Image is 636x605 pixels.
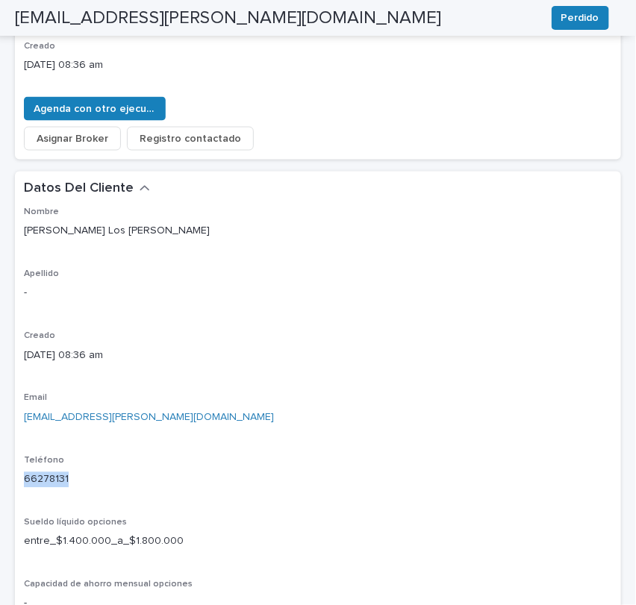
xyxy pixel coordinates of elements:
[24,474,69,485] a: 66278131
[561,10,599,25] span: Perdido
[24,413,274,423] a: [EMAIL_ADDRESS][PERSON_NAME][DOMAIN_NAME]
[24,332,55,341] span: Creado
[140,131,241,146] span: Registro contactado
[24,181,134,198] h2: Datos Del Cliente
[24,286,612,301] p: -
[24,348,612,364] p: [DATE] 08:36 am
[37,131,108,146] span: Asignar Broker
[24,127,121,151] button: Asignar Broker
[24,208,59,217] span: Nombre
[24,457,64,465] span: Teléfono
[24,518,127,527] span: Sueldo líquido opciones
[127,127,254,151] button: Registro contactado
[24,97,166,121] button: Agenda con otro ejecutivo
[24,580,193,589] span: Capacidad de ahorro mensual opciones
[24,270,59,279] span: Apellido
[24,181,150,198] button: Datos Del Cliente
[552,6,609,30] button: Perdido
[34,101,156,116] span: Agenda con otro ejecutivo
[24,534,612,550] p: entre_$1.400.000_a_$1.800.000
[24,57,612,73] p: [DATE] 08:36 am
[15,7,441,29] h2: [EMAIL_ADDRESS][PERSON_NAME][DOMAIN_NAME]
[24,394,47,403] span: Email
[24,42,55,51] span: Creado
[24,224,612,239] p: [PERSON_NAME] Los [PERSON_NAME]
